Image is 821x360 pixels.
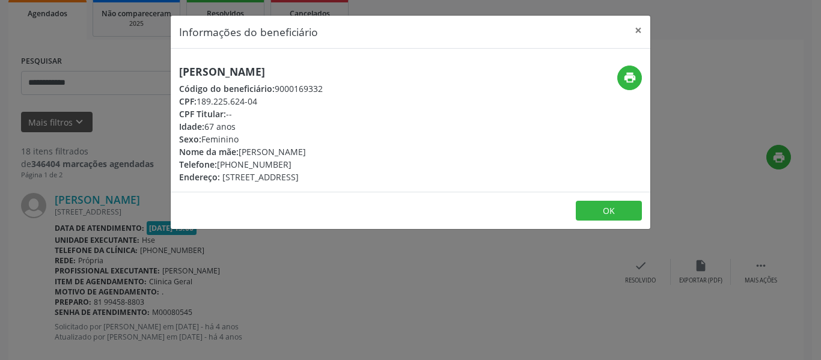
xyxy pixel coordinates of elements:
[179,120,323,133] div: 67 anos
[179,159,217,170] span: Telefone:
[179,171,220,183] span: Endereço:
[179,66,323,78] h5: [PERSON_NAME]
[179,95,323,108] div: 189.225.624-04
[179,24,318,40] h5: Informações do beneficiário
[179,145,323,158] div: [PERSON_NAME]
[576,201,642,221] button: OK
[179,133,323,145] div: Feminino
[179,108,226,120] span: CPF Titular:
[179,133,201,145] span: Sexo:
[179,121,204,132] span: Idade:
[623,71,636,84] i: print
[617,66,642,90] button: print
[626,16,650,45] button: Close
[179,108,323,120] div: --
[179,146,239,157] span: Nome da mãe:
[179,158,323,171] div: [PHONE_NUMBER]
[179,96,197,107] span: CPF:
[179,82,323,95] div: 9000169332
[179,83,275,94] span: Código do beneficiário:
[222,171,299,183] span: [STREET_ADDRESS]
